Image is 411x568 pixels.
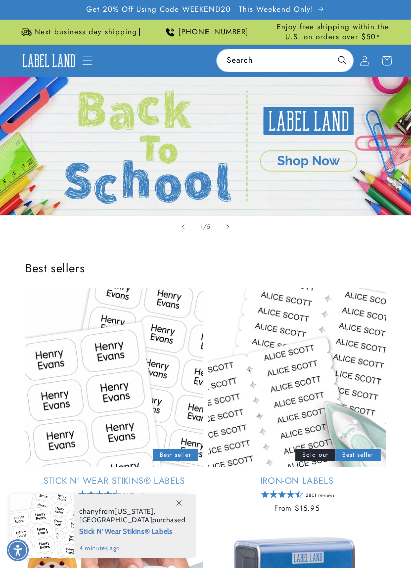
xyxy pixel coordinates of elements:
span: Enjoy free shipping within the U.S. on orders over $50* [271,22,395,42]
div: Announcement [16,20,140,44]
span: Get 20% Off Using Code WEEKEND20 - This Weekend Only! [86,5,314,15]
span: 1 [200,222,203,232]
span: [GEOGRAPHIC_DATA] [79,515,152,524]
iframe: Gorgias live chat messenger [311,525,401,558]
div: Announcement [144,20,268,44]
a: Iron-On Labels [208,475,386,487]
button: Previous slide [172,216,194,238]
img: Label Land [19,52,79,70]
summary: Menu [76,50,98,72]
h2: Best sellers [25,260,386,276]
span: [PHONE_NUMBER] [178,27,249,37]
div: Announcement [271,20,395,44]
span: 5 [207,222,211,232]
button: Next slide [217,216,239,238]
span: / [203,222,207,232]
span: [US_STATE] [114,507,154,516]
div: Accessibility Menu [7,539,29,561]
a: Stick N' Wear Stikins® Labels [25,475,203,487]
span: from , purchased [79,507,186,524]
a: Label Land [15,48,82,74]
span: chany [79,507,99,516]
button: Search [331,49,353,71]
span: Next business day shipping [34,27,137,37]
